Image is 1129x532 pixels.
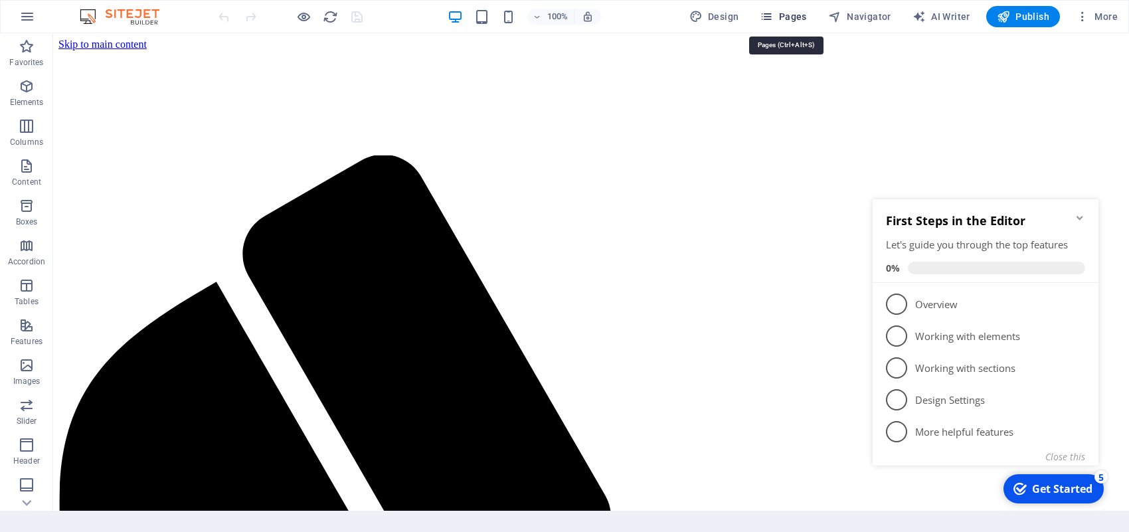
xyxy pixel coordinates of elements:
[823,6,897,27] button: Navigator
[165,288,225,302] div: Get Started
[10,137,43,147] p: Columns
[48,167,207,181] p: Working with sections
[907,6,976,27] button: AI Writer
[760,10,806,23] span: Pages
[1071,6,1123,27] button: More
[48,104,207,118] p: Overview
[13,376,41,387] p: Images
[48,199,207,213] p: Design Settings
[10,97,44,108] p: Elements
[5,126,231,158] li: Working with elements
[17,416,37,426] p: Slider
[76,9,176,25] img: Editor Logo
[684,6,744,27] div: Design (Ctrl+Alt+Y)
[13,456,40,466] p: Header
[527,9,574,25] button: 100%
[323,9,338,25] i: Reload page
[5,94,231,126] li: Overview
[207,19,218,29] div: Minimize checklist
[689,10,739,23] span: Design
[547,9,568,25] h6: 100%
[12,177,41,187] p: Content
[296,9,311,25] button: Click here to leave preview mode and continue editing
[912,10,970,23] span: AI Writer
[136,280,236,310] div: Get Started 5 items remaining, 0% complete
[5,222,231,254] li: More helpful features
[582,11,594,23] i: On resize automatically adjust zoom level to fit chosen device.
[178,256,218,269] button: Close this
[9,57,43,68] p: Favorites
[8,256,45,267] p: Accordion
[15,296,39,307] p: Tables
[48,135,207,149] p: Working with elements
[754,6,812,27] button: Pages
[227,276,240,290] div: 5
[5,5,94,17] a: Skip to main content
[19,19,218,35] h2: First Steps in the Editor
[5,190,231,222] li: Design Settings
[322,9,338,25] button: reload
[5,158,231,190] li: Working with sections
[1076,10,1118,23] span: More
[19,44,218,58] div: Let's guide you through the top features
[11,336,43,347] p: Features
[16,217,38,227] p: Boxes
[48,231,207,245] p: More helpful features
[997,10,1049,23] span: Publish
[19,68,41,80] span: 0%
[684,6,744,27] button: Design
[986,6,1060,27] button: Publish
[828,10,891,23] span: Navigator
